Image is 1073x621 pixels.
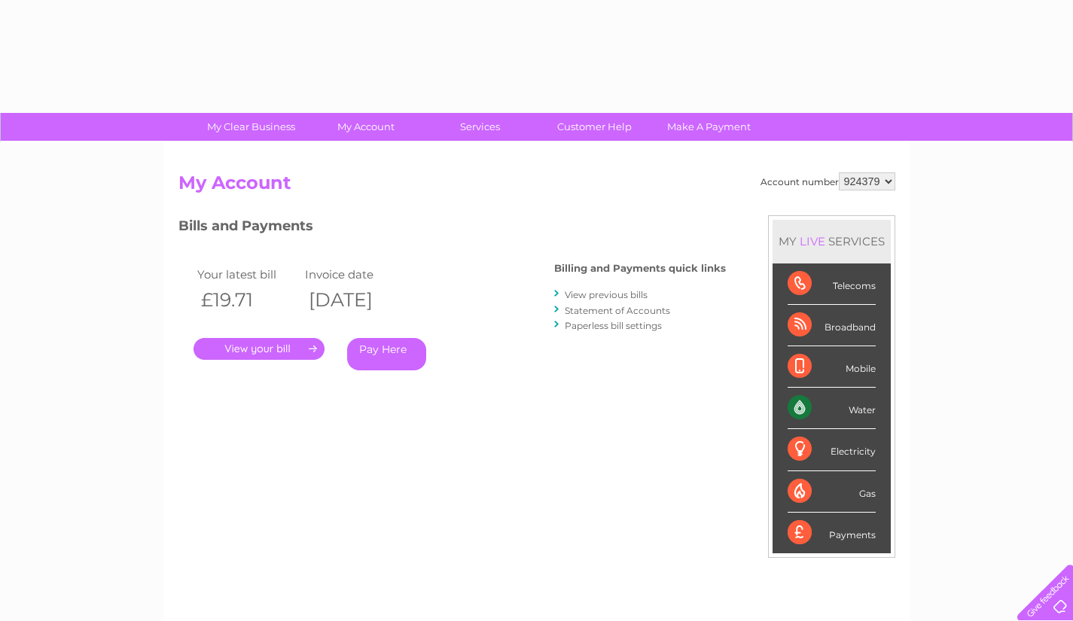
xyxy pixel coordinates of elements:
td: Your latest bill [194,264,302,285]
div: Water [788,388,876,429]
div: Broadband [788,305,876,346]
a: Make A Payment [647,113,771,141]
div: Mobile [788,346,876,388]
a: . [194,338,325,360]
div: MY SERVICES [773,220,891,263]
a: My Account [303,113,428,141]
a: Statement of Accounts [565,305,670,316]
a: Customer Help [532,113,657,141]
div: Account number [761,172,895,190]
div: Telecoms [788,263,876,305]
div: Payments [788,513,876,553]
h2: My Account [178,172,895,201]
a: Services [418,113,542,141]
th: [DATE] [301,285,410,315]
td: Invoice date [301,264,410,285]
a: View previous bills [565,289,648,300]
a: Paperless bill settings [565,320,662,331]
a: Pay Here [347,338,426,370]
div: Electricity [788,429,876,470]
th: £19.71 [194,285,302,315]
a: My Clear Business [189,113,313,141]
div: Gas [788,471,876,513]
h4: Billing and Payments quick links [554,263,726,274]
h3: Bills and Payments [178,215,726,242]
div: LIVE [797,234,828,248]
